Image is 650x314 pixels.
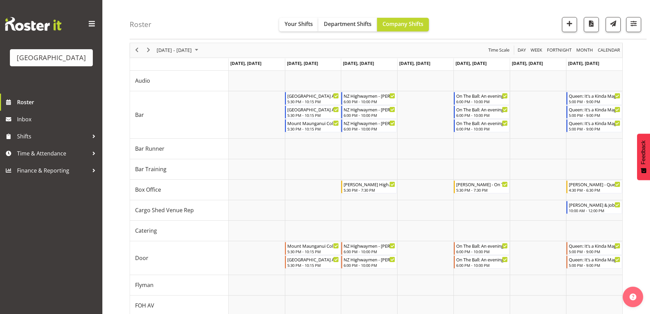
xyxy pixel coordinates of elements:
[17,53,86,63] div: [GEOGRAPHIC_DATA]
[341,180,397,193] div: Box Office"s event - Valerie - NZ Highwaymen - Valerie Donaldson Begin From Wednesday, October 15...
[566,256,622,269] div: Door"s event - Queen: It’s a Kinda Magic 2025 - Michelle Bradbury Begin From Sunday, October 19, ...
[454,92,509,105] div: Bar"s event - On The Ball: An evening with Sir Wayne Smith - Chris Darlington Begin From Friday, ...
[569,120,620,126] div: Queen: It’s a Kinda Magic 2025 - [PERSON_NAME]
[517,46,527,54] button: Timeline Day
[130,241,229,275] td: Door resource
[456,60,487,66] span: [DATE], [DATE]
[156,46,201,54] button: September 2025
[344,99,395,104] div: 6:00 PM - 10:00 PM
[324,20,372,28] span: Department Shifts
[135,165,167,173] span: Bar Training
[154,43,202,57] div: October 13 - 19, 2025
[456,112,508,118] div: 6:00 PM - 10:00 PM
[626,17,641,32] button: Filter Shifts
[344,249,395,254] div: 6:00 PM - 10:00 PM
[130,221,229,241] td: Catering resource
[562,17,577,32] button: Add a new shift
[566,92,622,105] div: Bar"s event - Queen: It’s a Kinda Magic 2025 - Aaron Smart Begin From Sunday, October 19, 2025 at...
[5,17,61,31] img: Rosterit website logo
[569,106,620,113] div: Queen: It’s a Kinda Magic 2025 - [PERSON_NAME]
[135,301,154,310] span: FOH AV
[456,181,508,188] div: [PERSON_NAME] - On The Ball: An evening with [PERSON_NAME] - Box Office - [PERSON_NAME] Awhina [P...
[344,256,395,263] div: NZ Highwaymen - [PERSON_NAME]
[597,46,621,54] button: Month
[130,159,229,180] td: Bar Training resource
[287,262,339,268] div: 5:30 PM - 10:15 PM
[566,201,622,214] div: Cargo Shed Venue Rep"s event - Abigail & Job Wedding Pack out Cargo Shed - Robin Hendriks Begin F...
[575,46,594,54] button: Timeline Month
[569,262,620,268] div: 5:00 PM - 9:00 PM
[606,17,621,32] button: Send a list of all shifts for the selected filtered period to all rostered employees.
[456,242,508,249] div: On The Ball: An evening with [PERSON_NAME] - [PERSON_NAME]
[341,92,397,105] div: Bar"s event - NZ Highwaymen - Chris Darlington Begin From Wednesday, October 15, 2025 at 6:00:00 ...
[454,242,509,255] div: Door"s event - On The Ball: An evening with Sir Wayne Smith - Tommy Shorter Begin From Friday, Oc...
[135,145,164,153] span: Bar Runner
[156,46,192,54] span: [DATE] - [DATE]
[287,92,339,99] div: [GEOGRAPHIC_DATA] Arts Awards - [PERSON_NAME]
[135,281,154,289] span: Flyman
[530,46,544,54] button: Timeline Week
[285,242,341,255] div: Door"s event - Mount Maunganui College Arts Awards - Tommy Shorter Begin From Tuesday, October 14...
[344,126,395,132] div: 6:00 PM - 10:00 PM
[230,60,261,66] span: [DATE], [DATE]
[130,91,229,139] td: Bar resource
[637,134,650,180] button: Feedback - Show survey
[456,92,508,99] div: On The Ball: An evening with [PERSON_NAME] - [PERSON_NAME]
[530,46,543,54] span: Week
[344,262,395,268] div: 6:00 PM - 10:00 PM
[569,256,620,263] div: Queen: It’s a Kinda Magic 2025 - [PERSON_NAME]
[456,120,508,126] div: On The Ball: An evening with Sir [PERSON_NAME] - [PERSON_NAME]
[17,165,89,176] span: Finance & Reporting
[130,139,229,159] td: Bar Runner resource
[341,242,397,255] div: Door"s event - NZ Highwaymen - Heather Powell Begin From Wednesday, October 15, 2025 at 6:00:00 P...
[135,227,157,235] span: Catering
[287,256,339,263] div: [GEOGRAPHIC_DATA] Arts Awards - [PERSON_NAME]
[130,275,229,296] td: Flyman resource
[341,106,397,119] div: Bar"s event - NZ Highwaymen - Skye Colonna Begin From Wednesday, October 15, 2025 at 6:00:00 PM G...
[456,187,508,193] div: 5:30 PM - 7:30 PM
[17,97,99,107] span: Roster
[285,20,313,28] span: Your Shifts
[318,18,377,31] button: Department Shifts
[569,92,620,99] div: Queen: It’s a Kinda Magic 2025 - [PERSON_NAME]
[135,254,148,262] span: Door
[454,106,509,119] div: Bar"s event - On The Ball: An evening with Sir Wayne Smith - Emma Johns Begin From Friday, Octobe...
[341,119,397,132] div: Bar"s event - NZ Highwaymen - Kelly Shepherd Begin From Wednesday, October 15, 2025 at 6:00:00 PM...
[130,21,151,28] h4: Roster
[576,46,594,54] span: Month
[569,201,620,208] div: [PERSON_NAME] & Job Wedding Pack out Cargo Shed - [PERSON_NAME]
[488,46,510,54] span: Time Scale
[285,92,341,105] div: Bar"s event - Mount Maunganui College Arts Awards - Robin Hendriks Begin From Tuesday, October 14...
[287,106,339,113] div: [GEOGRAPHIC_DATA] Arts Awards - [PERSON_NAME]
[344,112,395,118] div: 6:00 PM - 10:00 PM
[287,126,339,132] div: 5:30 PM - 10:15 PM
[454,119,509,132] div: Bar"s event - On The Ball: An evening with Sir Wayne Smith - Renée Hewitt Begin From Friday, Octo...
[344,92,395,99] div: NZ Highwaymen - [PERSON_NAME]
[287,249,339,254] div: 5:30 PM - 10:15 PM
[17,131,89,141] span: Shifts
[456,256,508,263] div: On The Ball: An evening with Sir [PERSON_NAME] - [PERSON_NAME]
[569,181,620,188] div: [PERSON_NAME] - Queen: It’s a Kinda Magic 2025 - Box office - [PERSON_NAME] Awhina [PERSON_NAME]
[279,18,318,31] button: Your Shifts
[584,17,599,32] button: Download a PDF of the roster according to the set date range.
[135,186,161,194] span: Box Office
[130,71,229,91] td: Audio resource
[569,249,620,254] div: 5:00 PM - 9:00 PM
[131,43,143,57] div: previous period
[344,187,395,193] div: 5:30 PM - 7:30 PM
[456,249,508,254] div: 6:00 PM - 10:00 PM
[569,126,620,132] div: 5:00 PM - 9:00 PM
[344,242,395,249] div: NZ Highwaymen - [PERSON_NAME]
[135,77,150,85] span: Audio
[285,119,341,132] div: Bar"s event - Mount Maunganui College Arts Awards - Valerie Donaldson Begin From Tuesday, October...
[517,46,526,54] span: Day
[569,242,620,249] div: Queen: It’s a Kinda Magic 2025 - [PERSON_NAME]
[287,242,339,249] div: Mount Maunganui College Arts Awards - [PERSON_NAME]
[285,106,341,119] div: Bar"s event - Mount Maunganui College Arts Awards - Chris Darlington Begin From Tuesday, October ...
[566,180,622,193] div: Box Office"s event - Bobby-Lea - Queen: It’s a Kinda Magic 2025 - Box office - Bobby-Lea Awhina C...
[343,60,374,66] span: [DATE], [DATE]
[135,111,144,119] span: Bar
[566,119,622,132] div: Bar"s event - Queen: It’s a Kinda Magic 2025 - Hanna Peters Begin From Sunday, October 19, 2025 a...
[17,114,99,124] span: Inbox
[566,242,622,255] div: Door"s event - Queen: It’s a Kinda Magic 2025 - Alex Freeman Begin From Sunday, October 19, 2025 ...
